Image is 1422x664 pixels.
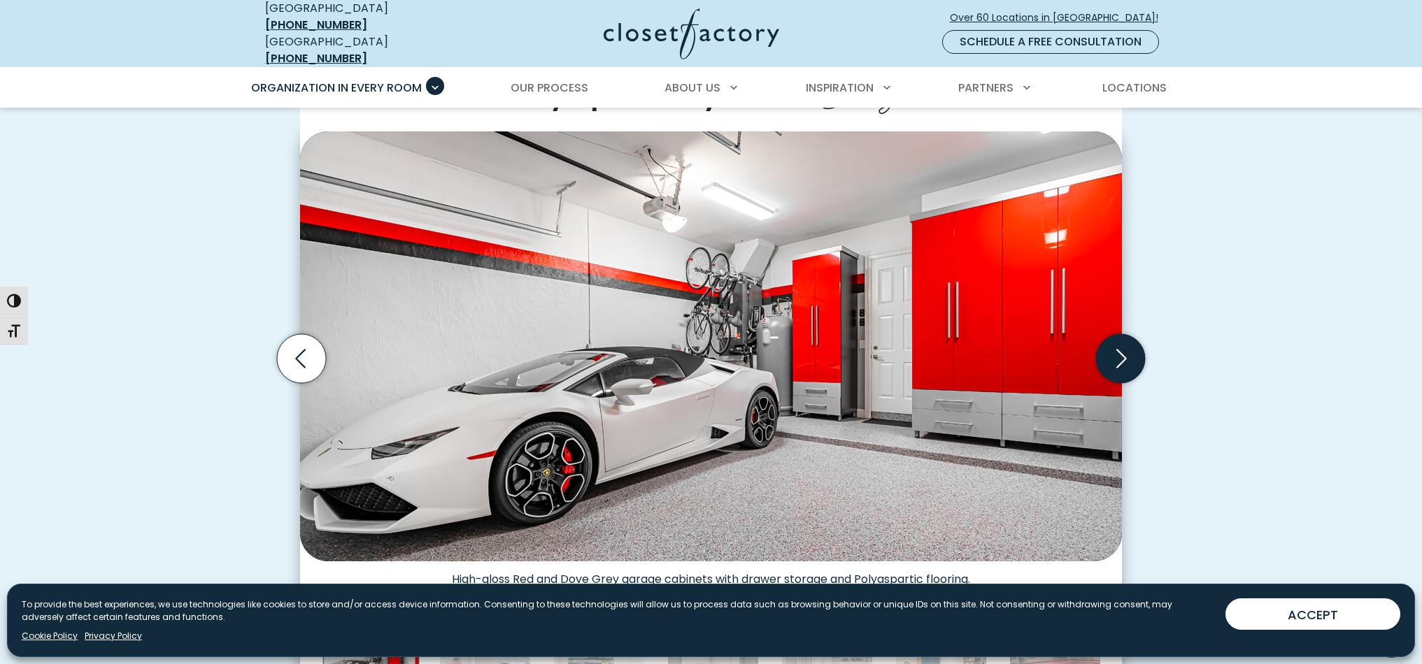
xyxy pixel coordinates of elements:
[22,630,78,642] a: Cookie Policy
[85,630,142,642] a: Privacy Policy
[511,80,588,96] span: Our Process
[806,80,874,96] span: Inspiration
[950,10,1169,25] span: Over 60 Locations in [GEOGRAPHIC_DATA]!
[251,80,422,96] span: Organization in Every Room
[265,34,468,67] div: [GEOGRAPHIC_DATA]
[958,80,1014,96] span: Partners
[664,80,720,96] span: About Us
[241,68,1181,108] nav: Primary Menu
[22,598,1214,623] p: To provide the best experiences, we use technologies like cookies to store and/or access device i...
[949,6,1170,30] a: Over 60 Locations in [GEOGRAPHIC_DATA]!
[300,131,1122,561] img: Luxury sports garage with high-gloss red cabinetry, gray base drawers, and vertical bike racks
[490,74,815,113] span: Every Space, Style, and
[265,17,367,33] a: [PHONE_NUMBER]
[1090,329,1151,389] button: Next slide
[1225,598,1400,630] button: ACCEPT
[1102,80,1167,96] span: Locations
[271,329,332,389] button: Previous slide
[300,561,1122,586] figcaption: High-gloss Red and Dove Grey garage cabinets with drawer storage and Polyaspartic flooring.
[942,30,1159,54] a: Schedule a Free Consultation
[265,50,367,66] a: [PHONE_NUMBER]
[604,8,779,59] img: Closet Factory Logo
